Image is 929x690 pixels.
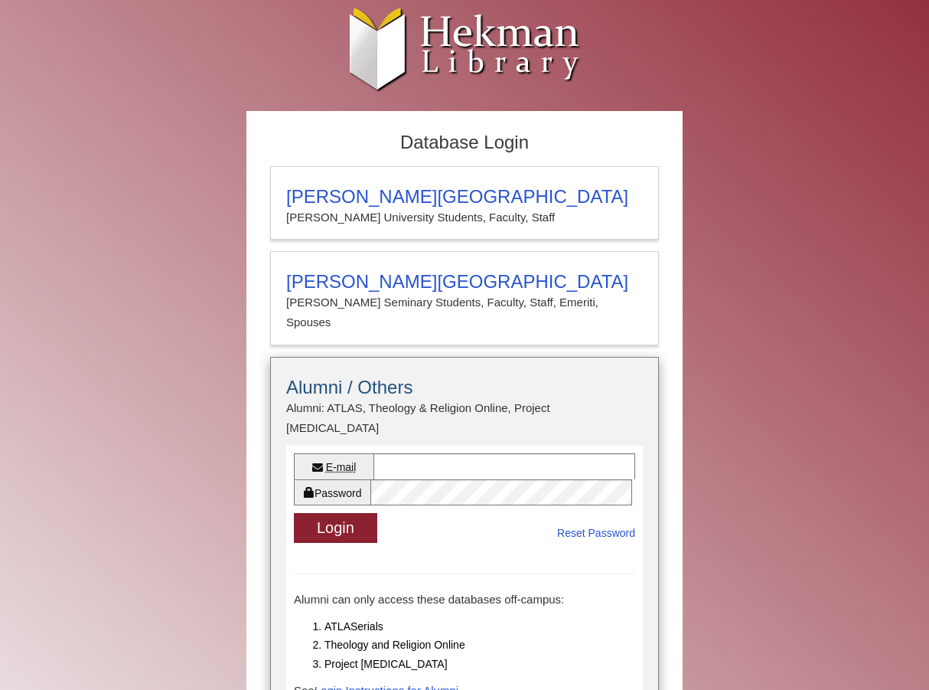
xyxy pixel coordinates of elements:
p: [PERSON_NAME] Seminary Students, Faculty, Staff, Emeriti, Spouses [286,293,643,333]
h3: [PERSON_NAME][GEOGRAPHIC_DATA] [286,186,643,208]
button: Login [294,513,377,543]
li: Theology and Religion Online [324,636,635,655]
p: Alumni: ATLAS, Theology & Religion Online, Project [MEDICAL_DATA] [286,398,643,439]
a: [PERSON_NAME][GEOGRAPHIC_DATA][PERSON_NAME] Seminary Students, Faculty, Staff, Emeriti, Spouses [270,251,659,345]
p: Alumni can only access these databases off-campus: [294,590,635,610]
label: Password [294,479,370,505]
a: Reset Password [557,524,635,543]
h2: Database Login [262,127,667,159]
li: ATLASerials [324,617,635,636]
abbr: E-mail or username [326,461,357,473]
p: [PERSON_NAME] University Students, Faculty, Staff [286,208,643,227]
a: [PERSON_NAME][GEOGRAPHIC_DATA][PERSON_NAME] University Students, Faculty, Staff [270,166,659,240]
h3: [PERSON_NAME][GEOGRAPHIC_DATA] [286,271,643,293]
h3: Alumni / Others [286,377,643,398]
li: Project [MEDICAL_DATA] [324,655,635,674]
summary: Alumni / OthersAlumni: ATLAS, Theology & Religion Online, Project [MEDICAL_DATA] [286,377,643,439]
